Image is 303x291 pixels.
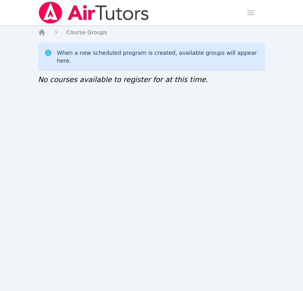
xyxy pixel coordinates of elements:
[66,29,107,35] span: Course Groups
[38,28,265,36] nav: Breadcrumb
[66,28,107,36] a: Course Groups
[57,49,259,65] div: When a new scheduled program is created, available groups will appear here.
[38,75,208,84] span: No courses available to register for at this time.
[38,2,150,24] img: Air Tutors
